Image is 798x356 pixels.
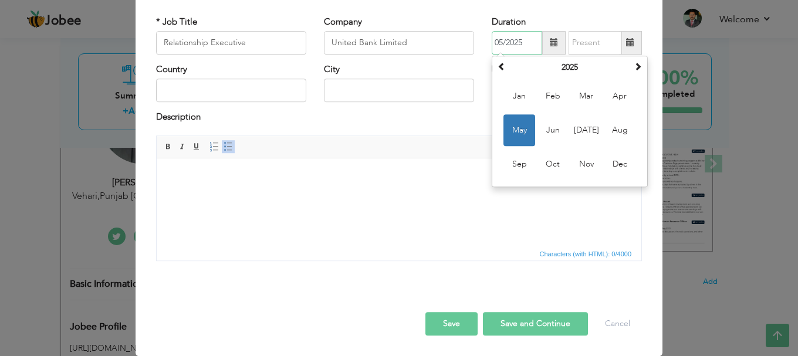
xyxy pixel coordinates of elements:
span: Sep [503,148,535,180]
label: Duration [492,16,526,28]
a: Italic [176,140,189,153]
span: Apr [604,80,635,112]
input: Present [569,31,622,55]
iframe: Rich Text Editor, workEditor [157,158,641,246]
span: Characters (with HTML): 0/4000 [537,249,634,259]
span: Oct [537,148,569,180]
a: Underline [190,140,203,153]
div: Statistics [537,249,635,259]
span: Dec [604,148,635,180]
th: Select Year [509,59,631,76]
span: May [503,114,535,146]
label: City [324,63,340,76]
span: Aug [604,114,635,146]
span: Previous Year [498,62,506,70]
a: Insert/Remove Bulleted List [222,140,235,153]
button: Save [425,312,478,335]
span: Mar [570,80,602,112]
span: Nov [570,148,602,180]
span: Next Year [634,62,642,70]
a: Bold [162,140,175,153]
a: Insert/Remove Numbered List [208,140,221,153]
span: Jun [537,114,569,146]
button: Save and Continue [483,312,588,335]
span: Jan [503,80,535,112]
button: Cancel [593,312,642,335]
label: Company [324,16,362,28]
label: Country [156,63,187,76]
input: From [492,31,542,55]
span: Feb [537,80,569,112]
label: * Job Title [156,16,197,28]
label: Description [156,111,201,124]
span: [DATE] [570,114,602,146]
